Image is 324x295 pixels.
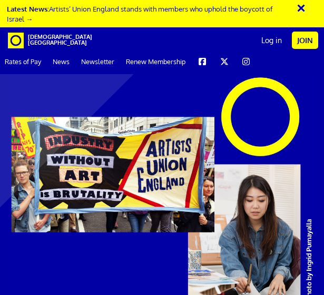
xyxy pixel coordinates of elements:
[256,27,287,54] a: Log in
[7,4,272,23] a: Latest News:Artists’ Union England stands with members who uphold the boycott of Israel →
[48,50,74,74] a: News
[28,34,54,46] span: [DEMOGRAPHIC_DATA][GEOGRAPHIC_DATA]
[121,50,190,74] a: Renew Membership
[7,4,49,13] strong: Latest News:
[292,32,318,49] a: Join
[76,50,119,74] a: Newsletter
